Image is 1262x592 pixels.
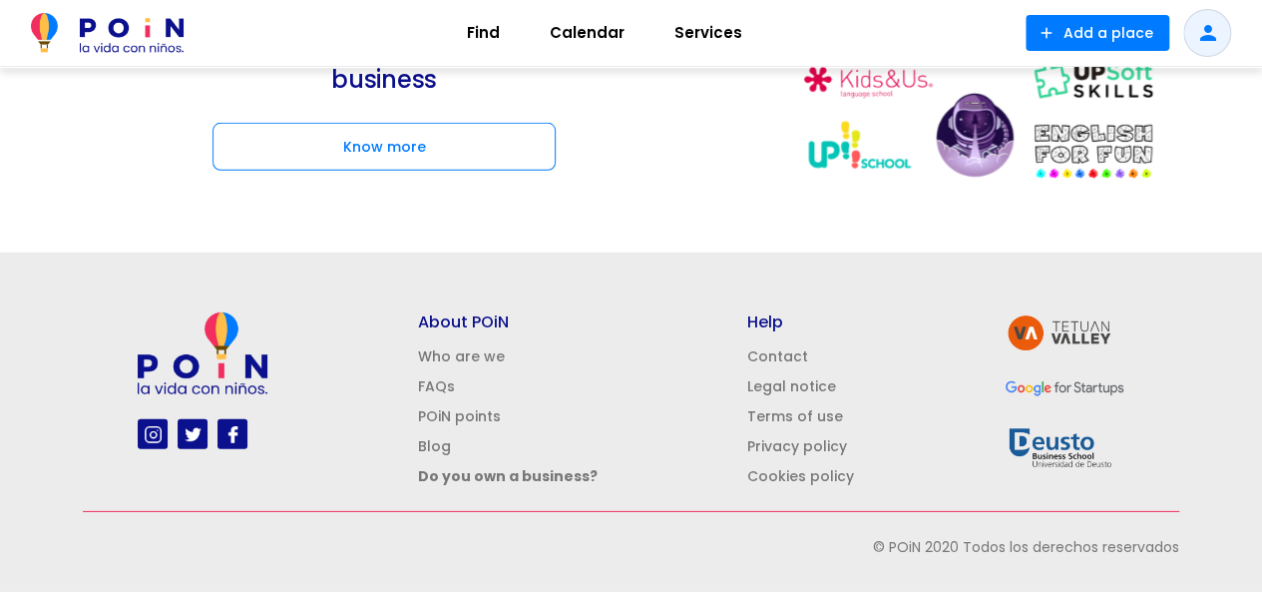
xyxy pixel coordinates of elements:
[1005,423,1114,471] img: Deusto
[141,422,166,447] img: instagram
[747,312,854,331] h5: Help
[220,422,245,447] img: facebook
[418,376,455,396] a: FAQs
[458,17,509,49] span: Find
[212,135,556,158] a: Know more
[442,9,525,57] a: Find
[541,17,633,49] span: Calendar
[747,406,843,426] a: Terms of use
[747,346,808,366] a: Contact
[418,312,598,331] h5: About POiN
[31,13,184,53] img: POiN
[747,436,847,456] a: Privacy policy
[1026,15,1169,51] button: Add a place
[181,422,206,447] img: twitter
[747,376,836,396] a: Legal notice
[418,346,505,366] a: Who are we
[525,9,649,57] a: Calendar
[665,17,751,49] span: Services
[649,9,767,57] a: Services
[418,466,598,486] a: Do you own a business?
[138,312,267,394] img: poin
[1005,373,1124,402] img: GFS
[747,466,854,486] a: Cookies policy
[418,406,501,426] a: POiN points
[212,123,556,171] button: Know more
[418,436,451,456] a: Blog
[63,532,1179,562] p: © POiN 2020 Todos los derechos reservados
[1005,312,1114,353] img: tetuan valley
